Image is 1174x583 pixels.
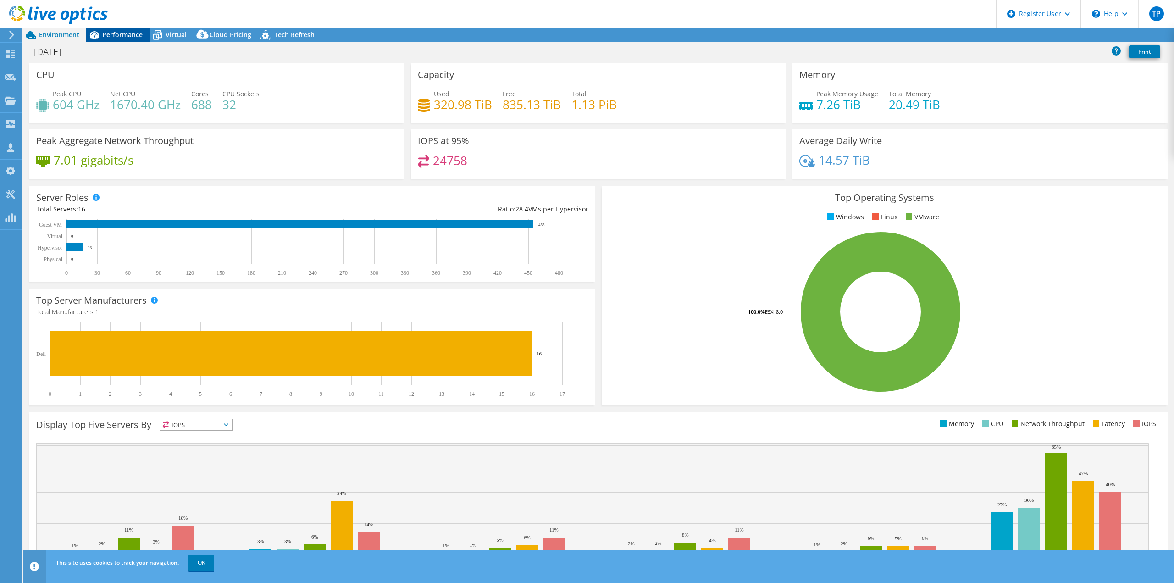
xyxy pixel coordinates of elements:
div: Ratio: VMs per Hypervisor [312,204,588,214]
text: 7 [260,391,262,397]
text: 8 [289,391,292,397]
h4: 1670.40 GHz [110,100,181,110]
text: 5% [497,537,504,543]
text: Hypervisor [38,244,62,251]
h4: Total Manufacturers: [36,307,588,317]
text: 3% [284,539,291,544]
text: 60 [125,270,131,276]
li: CPU [980,419,1003,429]
h3: IOPS at 95% [418,136,469,146]
h3: Capacity [418,70,454,80]
h3: Peak Aggregate Network Throughput [36,136,194,146]
h4: 604 GHz [53,100,100,110]
span: CPU Sockets [222,89,260,98]
h4: 20.49 TiB [889,100,940,110]
h3: CPU [36,70,55,80]
text: 300 [370,270,378,276]
text: 0 [65,270,68,276]
span: Peak Memory Usage [816,89,878,98]
span: Free [503,89,516,98]
span: IOPS [160,419,232,430]
h4: 835.13 TiB [503,100,561,110]
text: 2% [99,541,105,546]
text: 210 [278,270,286,276]
h3: Top Operating Systems [609,193,1161,203]
text: 11% [124,527,133,533]
text: 360 [432,270,440,276]
text: 4% [709,538,716,543]
h4: 7.26 TiB [816,100,878,110]
text: 16 [88,245,92,250]
text: 34% [337,490,346,496]
span: Cores [191,89,209,98]
text: 480 [555,270,563,276]
li: Latency [1091,419,1125,429]
text: 13 [439,391,444,397]
text: 16 [529,391,535,397]
svg: \n [1092,10,1100,18]
text: 2% [841,541,847,546]
text: 1% [72,543,78,548]
text: 0 [71,257,73,261]
span: Cloud Pricing [210,30,251,39]
text: 4 [169,391,172,397]
text: 150 [216,270,225,276]
text: 10 [349,391,354,397]
text: 3% [257,539,264,544]
text: 27% [997,502,1007,507]
span: Peak CPU [53,89,81,98]
span: 1 [95,307,99,316]
text: Physical [44,256,62,262]
text: 420 [493,270,502,276]
text: 16 [537,351,542,356]
text: 11 [378,391,384,397]
tspan: ESXi 8.0 [765,308,783,315]
text: 6 [229,391,232,397]
text: 18% [178,515,188,521]
text: 30 [94,270,100,276]
h1: [DATE] [30,47,75,57]
h3: Memory [799,70,835,80]
text: 1% [470,542,476,548]
h3: Server Roles [36,193,89,203]
h3: Top Server Manufacturers [36,295,147,305]
a: Print [1129,45,1160,58]
li: Windows [825,212,864,222]
text: 47% [1079,471,1088,476]
text: 0 [71,234,73,239]
span: This site uses cookies to track your navigation. [56,559,179,566]
h4: 24758 [433,155,467,166]
text: 3 [139,391,142,397]
text: 14 [469,391,475,397]
text: 15 [499,391,504,397]
span: 16 [78,205,85,213]
text: 6% [524,535,531,540]
text: 455 [538,222,545,227]
text: Virtual [47,233,63,239]
span: Total [571,89,587,98]
text: Dell [36,351,46,357]
span: TP [1149,6,1164,21]
text: 11% [549,527,559,533]
text: 1 [79,391,82,397]
text: 65% [1052,444,1061,450]
span: Tech Refresh [274,30,315,39]
text: 14% [364,522,373,527]
text: 180 [247,270,255,276]
li: Network Throughput [1009,419,1085,429]
li: IOPS [1131,419,1156,429]
span: Performance [102,30,143,39]
h4: 32 [222,100,260,110]
li: Memory [938,419,974,429]
text: 390 [463,270,471,276]
text: 2% [628,541,635,546]
text: 12 [409,391,414,397]
span: Used [434,89,449,98]
text: 8% [682,532,689,538]
text: 17 [559,391,565,397]
a: OK [188,555,214,571]
span: Net CPU [110,89,135,98]
span: Virtual [166,30,187,39]
text: 6% [868,535,875,541]
text: 270 [339,270,348,276]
